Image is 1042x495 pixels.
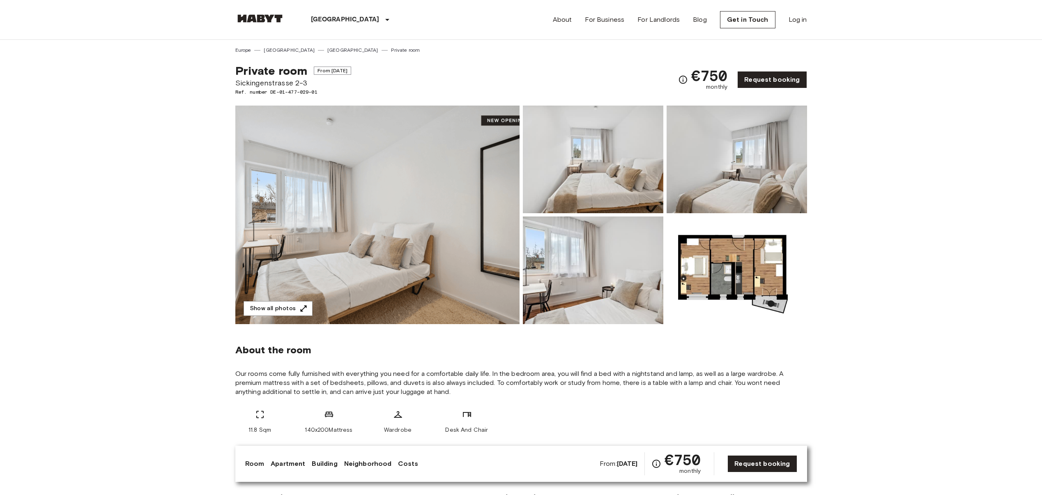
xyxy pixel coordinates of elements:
span: Wardrobe [384,426,412,434]
a: Room [245,459,265,469]
a: Building [312,459,337,469]
svg: Check cost overview for full price breakdown. Please note that discounts apply to new joiners onl... [678,75,688,85]
a: For Landlords [637,15,680,25]
a: About [553,15,572,25]
svg: Check cost overview for full price breakdown. Please note that discounts apply to new joiners onl... [651,459,661,469]
p: [GEOGRAPHIC_DATA] [311,15,380,25]
a: Request booking [727,455,797,472]
span: Private room [235,64,308,78]
span: From: [600,459,638,468]
a: Neighborhood [344,459,392,469]
img: Picture of unit DE-01-477-029-01 [667,216,807,324]
span: Sickingenstrasse 2-3 [235,78,351,88]
a: Get in Touch [720,11,775,28]
span: Desk And Chair [445,426,488,434]
span: €750 [665,452,701,467]
span: monthly [679,467,701,475]
a: [GEOGRAPHIC_DATA] [327,46,378,54]
a: Private room [391,46,420,54]
span: Our rooms come fully furnished with everything you need for a comfortable daily life. In the bedr... [235,369,807,396]
span: 11.8 Sqm [248,426,271,434]
a: Log in [789,15,807,25]
a: Request booking [737,71,807,88]
a: Blog [693,15,707,25]
button: Show all photos [244,301,313,316]
span: 140x200Mattress [305,426,352,434]
a: For Business [585,15,624,25]
img: Marketing picture of unit DE-01-477-029-01 [235,106,520,324]
span: monthly [706,83,727,91]
span: From [DATE] [314,67,351,75]
a: Apartment [271,459,305,469]
a: [GEOGRAPHIC_DATA] [264,46,315,54]
span: Ref. number DE-01-477-029-01 [235,88,351,96]
img: Picture of unit DE-01-477-029-01 [523,216,663,324]
span: €750 [691,68,728,83]
span: About the room [235,344,807,356]
b: [DATE] [617,460,638,467]
a: Costs [398,459,418,469]
a: Europe [235,46,251,54]
img: Habyt [235,14,285,23]
img: Picture of unit DE-01-477-029-01 [667,106,807,213]
img: Picture of unit DE-01-477-029-01 [523,106,663,213]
